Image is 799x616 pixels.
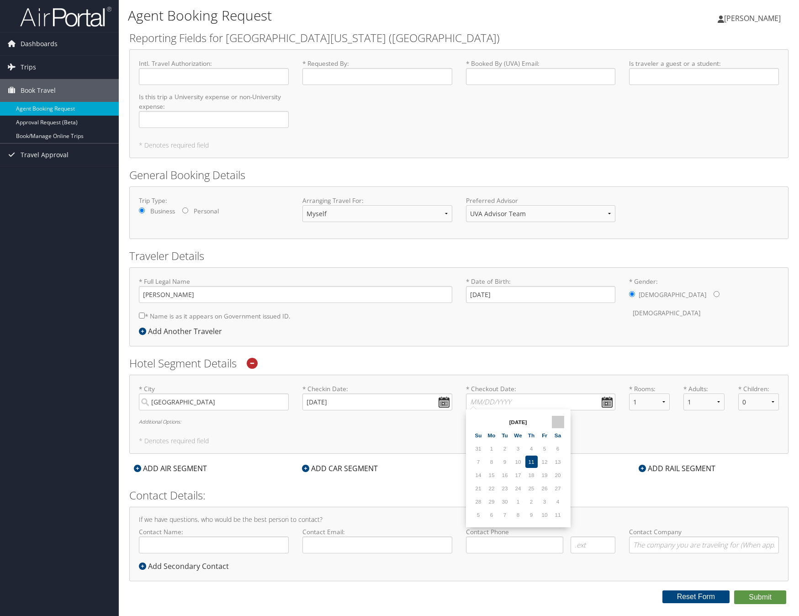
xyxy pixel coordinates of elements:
input: * Checkin Date: [302,393,452,410]
div: ADD AIR SEGMENT [129,463,212,474]
td: 10 [512,456,524,468]
td: 6 [486,509,498,521]
td: 18 [525,469,538,481]
input: Contact Name: [139,536,289,553]
button: Reset Form [662,590,730,603]
div: ADD CAR SEGMENT [297,463,382,474]
input: Contact Company [629,536,779,553]
td: 30 [499,495,511,508]
td: 11 [525,456,538,468]
td: 31 [472,442,485,455]
td: 4 [552,495,564,508]
td: 27 [552,482,564,494]
td: 24 [512,482,524,494]
input: * Checkout Date: [466,393,616,410]
td: 2 [499,442,511,455]
th: Fr [539,429,551,441]
td: 29 [486,495,498,508]
label: Is this trip a University expense or non-University expense : [139,92,289,128]
label: Trip Type: [139,196,289,205]
label: Contact Company [629,527,779,553]
td: 11 [552,509,564,521]
input: * Date of Birth: [466,286,616,303]
label: [DEMOGRAPHIC_DATA] [639,286,706,303]
label: * Name is as it appears on Government issued ID. [139,308,291,324]
td: 16 [499,469,511,481]
input: * Full Legal Name [139,286,452,303]
td: 22 [486,482,498,494]
button: Submit [734,590,786,604]
input: * Gender:[DEMOGRAPHIC_DATA][DEMOGRAPHIC_DATA] [714,291,720,297]
label: * City [139,384,289,410]
span: Travel Approval [21,143,69,166]
th: Tu [499,429,511,441]
td: 20 [552,469,564,481]
label: * Rooms: [629,384,670,393]
label: Personal [194,207,219,216]
th: We [512,429,524,441]
td: 3 [539,495,551,508]
span: Dashboards [21,32,58,55]
input: .ext [571,536,616,553]
th: Th [525,429,538,441]
td: 3 [512,442,524,455]
div: ADD RAIL SEGMENT [634,463,720,474]
label: * Checkout Date: [466,384,616,410]
label: * Full Legal Name [139,277,452,303]
td: 8 [486,456,498,468]
td: 28 [472,495,485,508]
h2: Hotel Segment Details [129,356,788,371]
td: 15 [486,469,498,481]
a: [PERSON_NAME] [718,5,790,32]
h1: Agent Booking Request [128,6,569,25]
td: 9 [499,456,511,468]
label: Contact Name: [139,527,289,553]
td: 10 [539,509,551,521]
td: 4 [525,442,538,455]
span: Book Travel [21,79,56,102]
td: 17 [512,469,524,481]
input: Is this trip a University expense or non-University expense: [139,111,289,128]
label: * Children: [738,384,779,393]
h5: * Denotes required field [139,438,779,444]
td: 13 [552,456,564,468]
span: [PERSON_NAME] [724,13,781,23]
td: 23 [499,482,511,494]
th: [DATE] [486,416,551,428]
h2: Contact Details: [129,488,788,503]
label: * Checkin Date: [302,384,452,410]
td: 9 [525,509,538,521]
td: 6 [552,442,564,455]
span: Trips [21,56,36,79]
label: Is traveler a guest or a student : [629,59,779,85]
label: Business [150,207,175,216]
label: * Requested By : [302,59,452,85]
label: Arranging Travel For: [302,196,452,205]
th: Sa [552,429,564,441]
label: [DEMOGRAPHIC_DATA] [633,304,700,322]
h5: * Denotes required field [139,142,779,149]
input: * Gender:[DEMOGRAPHIC_DATA][DEMOGRAPHIC_DATA] [629,291,635,297]
td: 1 [486,442,498,455]
img: airportal-logo.png [20,6,111,27]
h4: If we have questions, who would be the best person to contact? [139,516,779,523]
td: 25 [525,482,538,494]
td: 5 [539,442,551,455]
h6: Additional Options: [139,419,779,424]
input: Contact Email: [302,536,452,553]
h2: General Booking Details [129,167,788,183]
input: * Requested By: [302,68,452,85]
input: Is traveler a guest or a student: [629,68,779,85]
th: Su [472,429,485,441]
td: 26 [539,482,551,494]
td: 8 [512,509,524,521]
div: Add Secondary Contact [139,561,233,572]
input: * Name is as it appears on Government issued ID. [139,313,145,319]
label: Preferred Advisor [466,196,616,205]
td: 19 [539,469,551,481]
div: Add Another Traveler [139,326,227,337]
input: * Booked By (UVA) Email: [466,68,616,85]
h2: Reporting Fields for [GEOGRAPHIC_DATA][US_STATE] ([GEOGRAPHIC_DATA]) [129,30,788,46]
td: 1 [512,495,524,508]
td: 2 [525,495,538,508]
